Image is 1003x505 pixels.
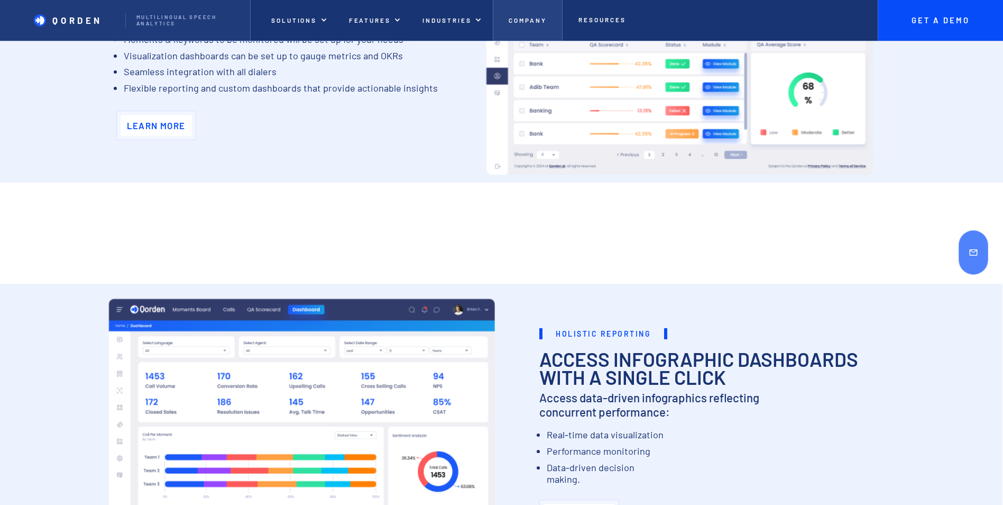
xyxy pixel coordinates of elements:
[127,115,186,136] p: Learn more
[547,462,669,485] li: Data-driven decision making.
[116,111,196,140] a: Learn more
[539,347,858,389] strong: Access Infographic Dashboards with a single click
[124,83,438,94] li: Flexible reporting and custom dashboards that provide actionable insights
[547,429,670,441] li: Real-time data visualization
[124,50,435,62] li: Visualization dashboards can be set up to gauge metrics and OKRs
[422,16,471,24] p: INDUSTRIES
[901,16,980,25] p: Get A Demo
[136,14,240,27] p: Multilingual Speech analytics
[556,329,651,338] strong: Holistic Reporting
[124,66,438,78] li: Seamless integration with all dialers
[349,16,391,24] p: features
[52,15,103,25] p: Qorden
[578,16,625,23] p: Resources
[271,16,317,24] p: Solutions
[509,16,547,24] p: Company
[547,446,670,457] li: Performance monitoring
[539,351,907,387] h2: ‍
[539,391,759,419] strong: Access data-driven infographics reflecting concurrent performance:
